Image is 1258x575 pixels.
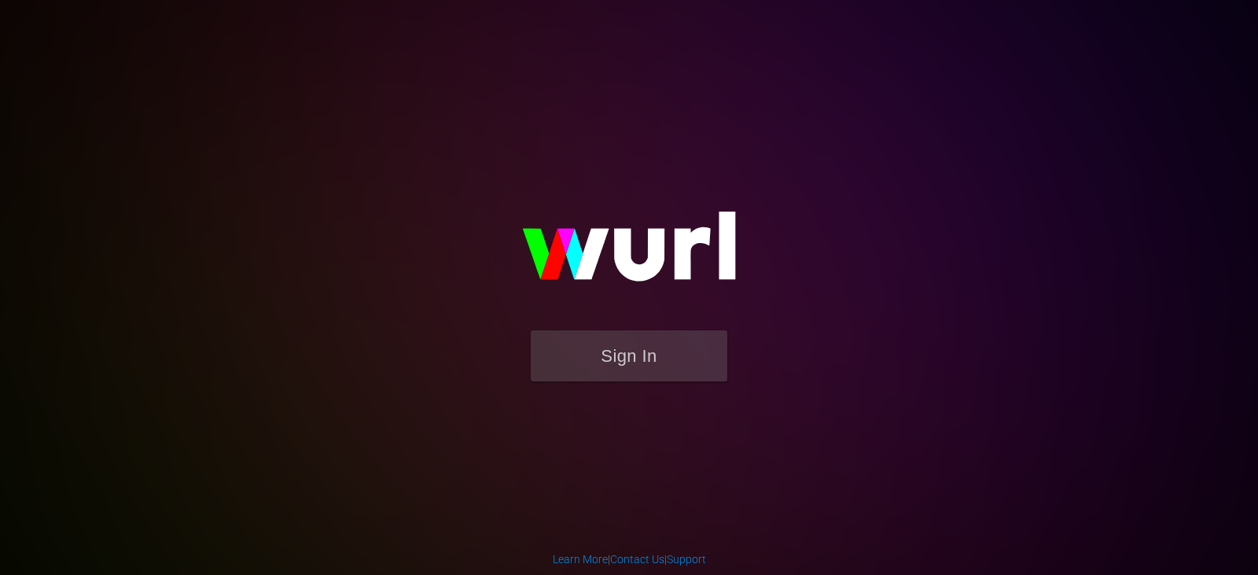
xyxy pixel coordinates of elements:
[667,553,706,566] a: Support
[610,553,664,566] a: Contact Us
[553,551,706,567] div: | |
[531,330,727,381] button: Sign In
[472,178,786,330] img: wurl-logo-on-black-223613ac3d8ba8fe6dc639794a292ebdb59501304c7dfd60c99c58986ef67473.svg
[553,553,608,566] a: Learn More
